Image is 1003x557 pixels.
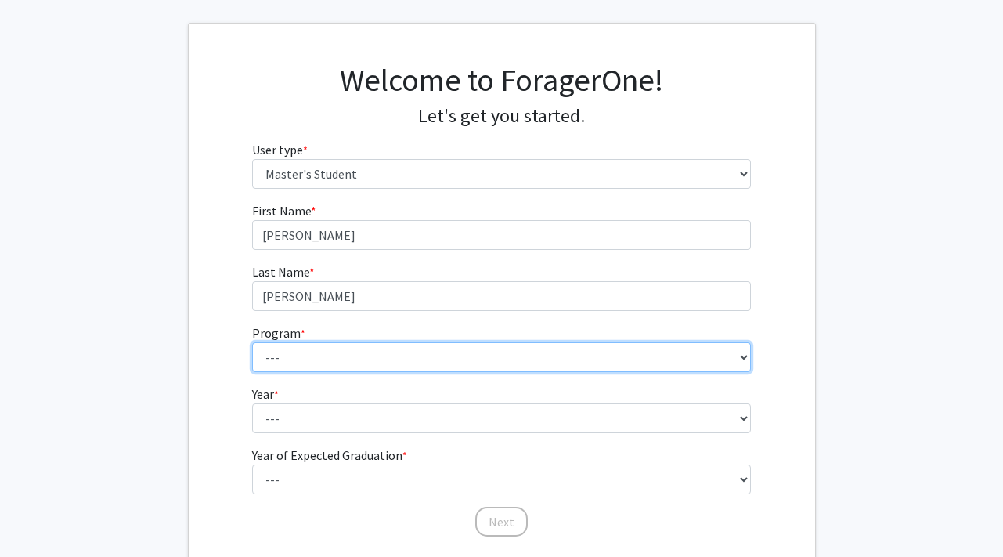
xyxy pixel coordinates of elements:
[252,61,751,99] h1: Welcome to ForagerOne!
[252,385,279,403] label: Year
[475,507,528,537] button: Next
[252,324,305,342] label: Program
[252,446,407,465] label: Year of Expected Graduation
[252,264,309,280] span: Last Name
[252,203,311,219] span: First Name
[12,486,67,545] iframe: Chat
[252,140,308,159] label: User type
[252,105,751,128] h4: Let's get you started.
